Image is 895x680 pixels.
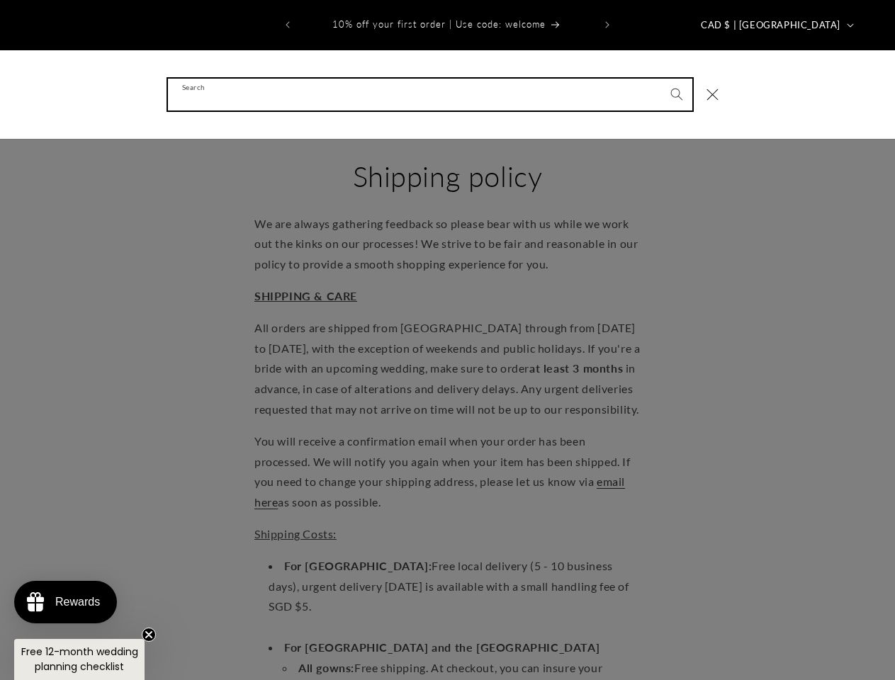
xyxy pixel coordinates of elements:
button: Next announcement [592,11,623,38]
button: Close [697,79,728,110]
span: CAD $ | [GEOGRAPHIC_DATA] [701,18,840,33]
button: Search [661,79,692,110]
div: Rewards [55,596,100,608]
button: Previous announcement [272,11,303,38]
span: 10% off your first order | Use code: welcome [332,18,546,30]
div: Free 12-month wedding planning checklistClose teaser [14,639,145,680]
button: CAD $ | [GEOGRAPHIC_DATA] [692,11,860,38]
button: Close teaser [142,628,156,642]
span: Free 12-month wedding planning checklist [21,645,138,674]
